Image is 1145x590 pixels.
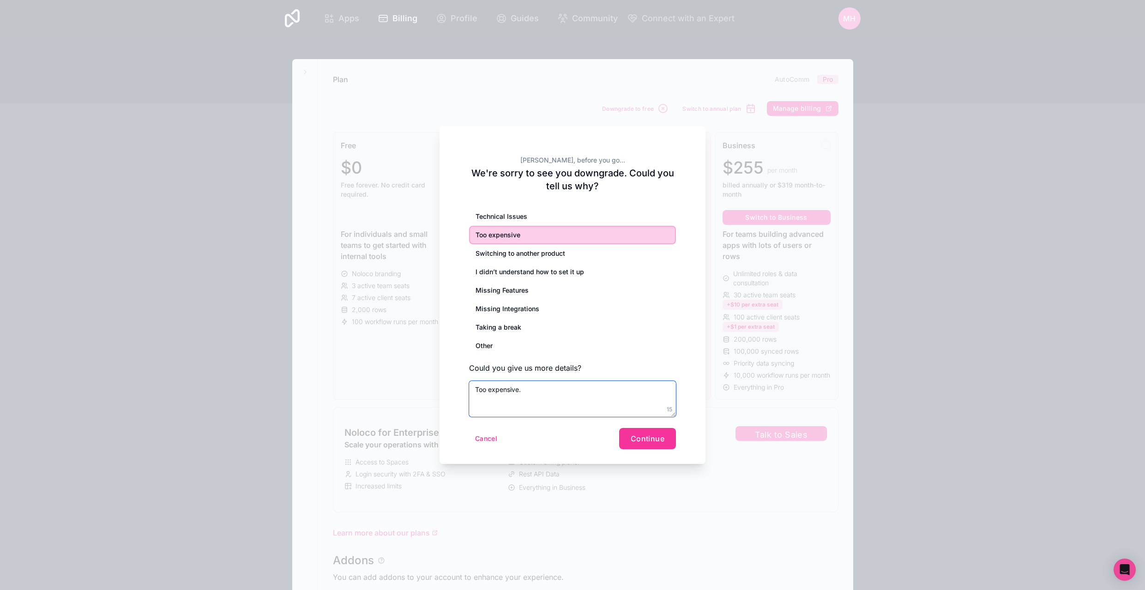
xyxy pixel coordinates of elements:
[469,167,676,193] h2: We're sorry to see you downgrade. Could you tell us why?
[1114,559,1136,581] div: Open Intercom Messenger
[469,318,676,337] div: Taking a break
[469,263,676,281] div: I didn’t understand how to set it up
[469,381,676,417] textarea: Too expensive.
[469,362,676,373] h3: Could you give us more details?
[469,156,676,165] h2: [PERSON_NAME], before you go...
[631,434,664,443] span: Continue
[469,207,676,226] div: Technical Issues
[469,337,676,355] div: Other
[469,431,503,446] button: Cancel
[469,300,676,318] div: Missing Integrations
[469,226,676,244] div: Too expensive
[619,428,676,449] button: Continue
[469,281,676,300] div: Missing Features
[469,244,676,263] div: Switching to another product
